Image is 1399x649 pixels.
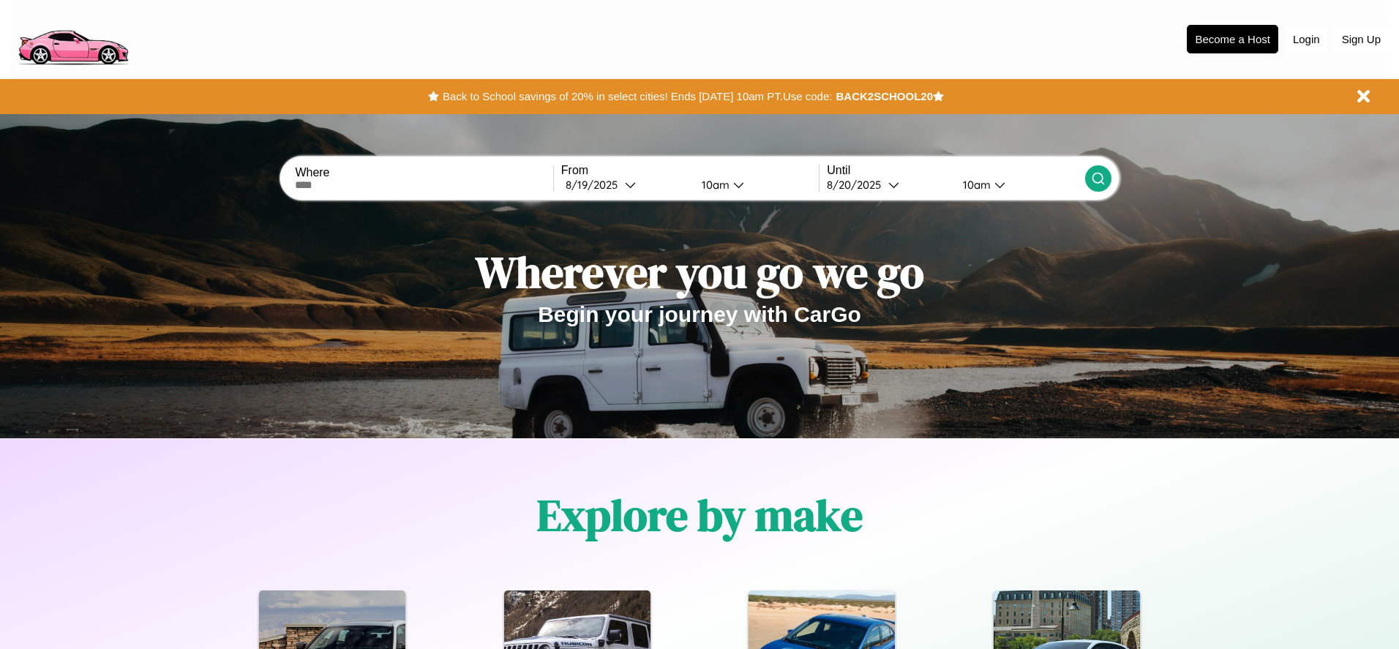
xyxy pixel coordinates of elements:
button: Become a Host [1187,25,1278,53]
h1: Explore by make [537,485,863,545]
div: 8 / 19 / 2025 [566,178,625,192]
button: Sign Up [1335,26,1388,53]
img: logo [11,7,135,69]
label: From [561,164,819,177]
button: 8/19/2025 [561,177,690,192]
div: 8 / 20 / 2025 [827,178,888,192]
button: Back to School savings of 20% in select cities! Ends [DATE] 10am PT.Use code: [439,86,836,107]
div: 10am [956,178,994,192]
button: Login [1286,26,1327,53]
button: 10am [951,177,1084,192]
b: BACK2SCHOOL20 [836,90,933,102]
label: Where [295,166,552,179]
div: 10am [694,178,733,192]
button: 10am [690,177,819,192]
label: Until [827,164,1084,177]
